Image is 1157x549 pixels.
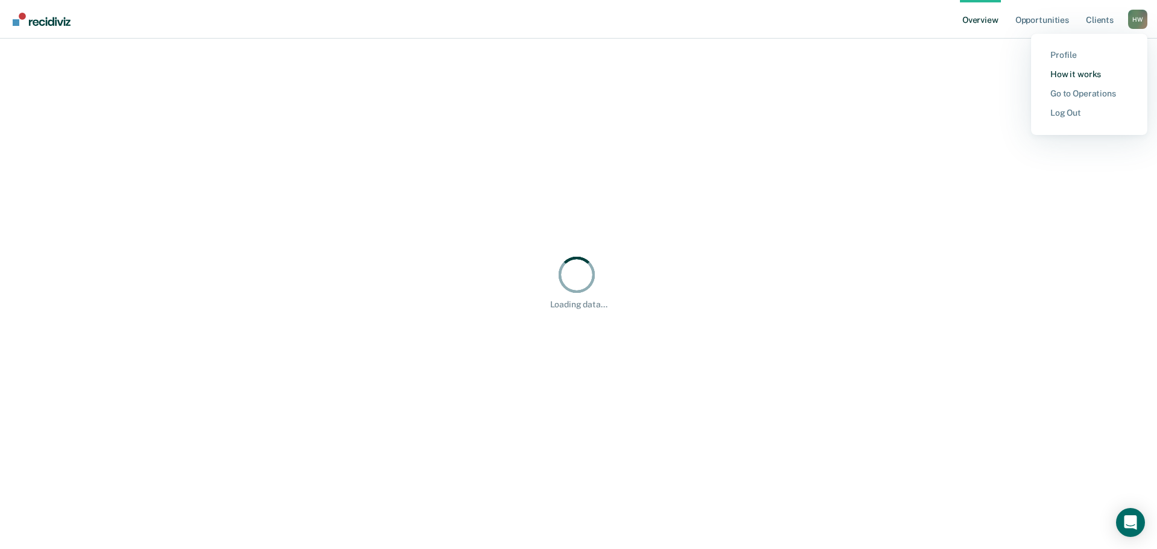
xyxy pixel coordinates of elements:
[1050,50,1128,60] a: Profile
[1050,89,1128,99] a: Go to Operations
[1116,508,1145,537] div: Open Intercom Messenger
[1128,10,1147,29] button: Profile dropdown button
[1050,108,1128,118] a: Log Out
[1031,34,1147,135] div: Profile menu
[550,300,607,310] div: Loading data...
[1050,69,1128,80] a: How it works
[13,13,71,26] img: Recidiviz
[1128,10,1147,29] div: H W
